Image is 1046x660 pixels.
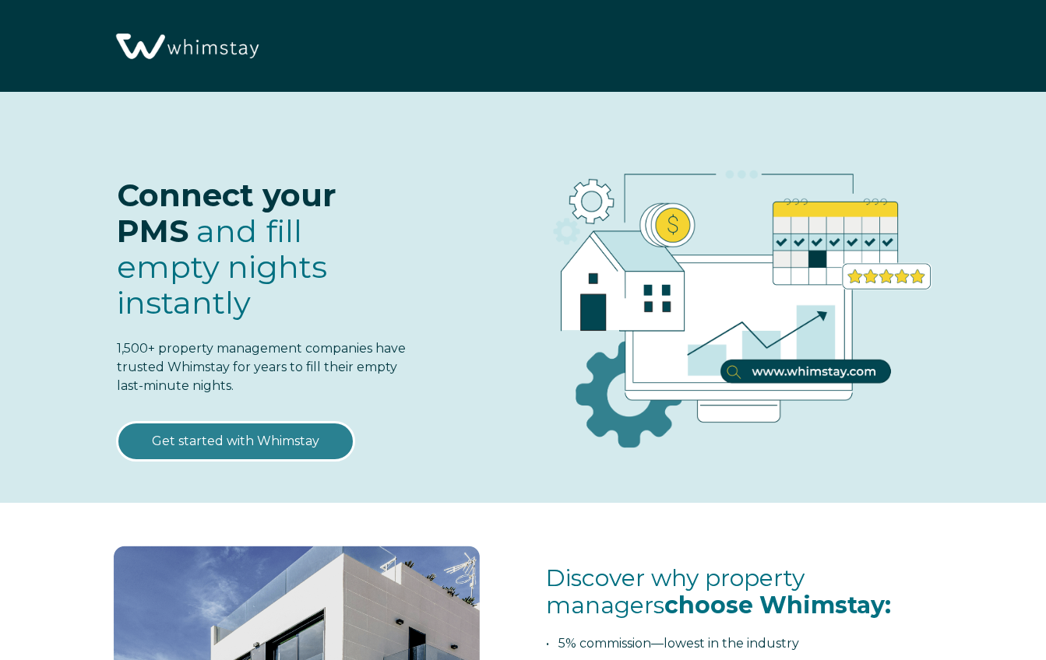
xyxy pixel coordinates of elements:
img: Whimstay Logo-02 1 [109,8,263,86]
span: • 5% commission—lowest in the industry [546,636,799,651]
span: 1,500+ property management companies have trusted Whimstay for years to fill their empty last-min... [117,341,406,393]
span: and [117,212,327,321]
img: RBO Ilustrations-03 [467,123,999,472]
span: fill empty nights instantly [117,212,327,321]
a: Get started with Whimstay [117,422,354,461]
span: Discover why property managers [546,563,891,620]
span: Connect your PMS [117,176,336,250]
span: choose Whimstay: [664,591,891,620]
